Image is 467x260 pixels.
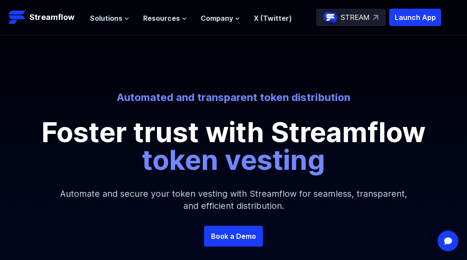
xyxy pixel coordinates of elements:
[90,13,122,23] span: Solutions
[143,13,187,23] button: Resources
[341,12,370,23] p: STREAM
[7,91,460,104] p: Automated and transparent token distribution
[29,11,74,23] p: Streamflow
[201,13,240,23] button: Company
[323,10,337,24] img: streamflow-logo-circle.png
[254,14,292,23] a: X (Twitter)
[373,15,378,20] img: top-right-arrow.svg
[316,9,386,26] a: STREAM
[39,118,428,174] p: Foster trust with Streamflow
[438,231,458,251] div: Open Intercom Messenger
[9,9,81,26] a: Streamflow
[142,143,325,176] span: token vesting
[90,13,129,23] button: Solutions
[201,13,233,23] span: Company
[48,174,419,226] p: Automate and secure your token vesting with Streamflow for seamless, transparent, and efficient d...
[143,13,180,23] span: Resources
[204,226,263,247] a: Book a Demo
[389,9,441,26] button: Launch App
[9,9,26,26] img: Streamflow Logo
